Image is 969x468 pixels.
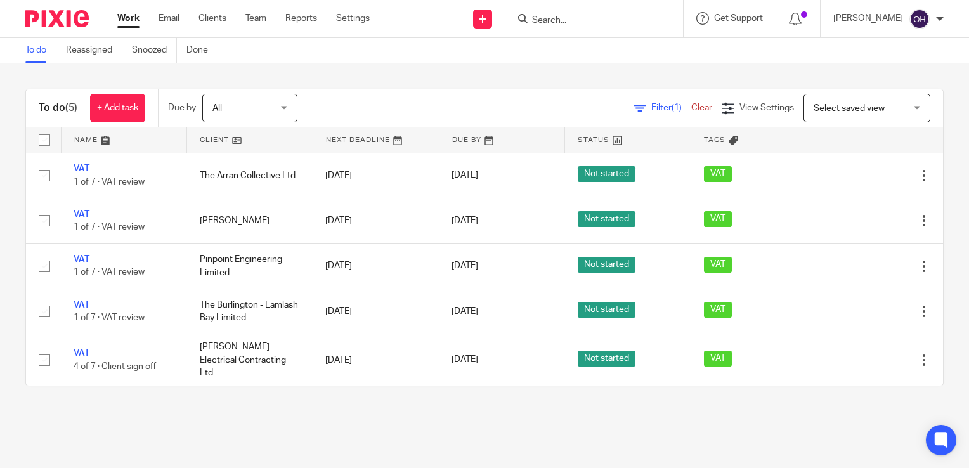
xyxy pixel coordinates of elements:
img: svg%3E [909,9,930,29]
span: [DATE] [452,356,478,365]
a: VAT [74,349,89,358]
span: [DATE] [452,261,478,270]
td: [DATE] [313,289,439,334]
a: Clients [198,12,226,25]
td: The Arran Collective Ltd [187,153,313,198]
td: [DATE] [313,244,439,289]
span: VAT [704,351,732,367]
td: [DATE] [313,334,439,386]
a: VAT [74,301,89,309]
span: Not started [578,211,635,227]
span: Filter [651,103,691,112]
a: Clear [691,103,712,112]
span: VAT [704,257,732,273]
a: Done [186,38,218,63]
a: VAT [74,164,89,173]
span: [DATE] [452,171,478,180]
td: [PERSON_NAME] [187,198,313,243]
span: Not started [578,351,635,367]
span: VAT [704,166,732,182]
p: Due by [168,101,196,114]
span: 1 of 7 · VAT review [74,178,145,186]
td: [DATE] [313,198,439,243]
span: Not started [578,257,635,273]
a: + Add task [90,94,145,122]
a: Work [117,12,140,25]
span: VAT [704,302,732,318]
span: [DATE] [452,216,478,225]
span: 1 of 7 · VAT review [74,313,145,322]
a: Team [245,12,266,25]
input: Search [531,15,645,27]
span: 1 of 7 · VAT review [74,268,145,277]
td: [DATE] [313,153,439,198]
a: Reports [285,12,317,25]
span: 1 of 7 · VAT review [74,223,145,231]
a: VAT [74,210,89,219]
h1: To do [39,101,77,115]
td: The Burlington - Lamlash Bay Limited [187,289,313,334]
img: Pixie [25,10,89,27]
span: Select saved view [814,104,885,113]
td: [PERSON_NAME] Electrical Contracting Ltd [187,334,313,386]
span: All [212,104,222,113]
span: (5) [65,103,77,113]
a: Snoozed [132,38,177,63]
p: [PERSON_NAME] [833,12,903,25]
span: [DATE] [452,307,478,316]
span: View Settings [739,103,794,112]
td: Pinpoint Engineering Limited [187,244,313,289]
span: VAT [704,211,732,227]
a: Email [159,12,179,25]
span: Tags [704,136,725,143]
span: 4 of 7 · Client sign off [74,362,156,371]
a: Settings [336,12,370,25]
a: To do [25,38,56,63]
span: (1) [672,103,682,112]
a: VAT [74,255,89,264]
span: Get Support [714,14,763,23]
a: Reassigned [66,38,122,63]
span: Not started [578,302,635,318]
span: Not started [578,166,635,182]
